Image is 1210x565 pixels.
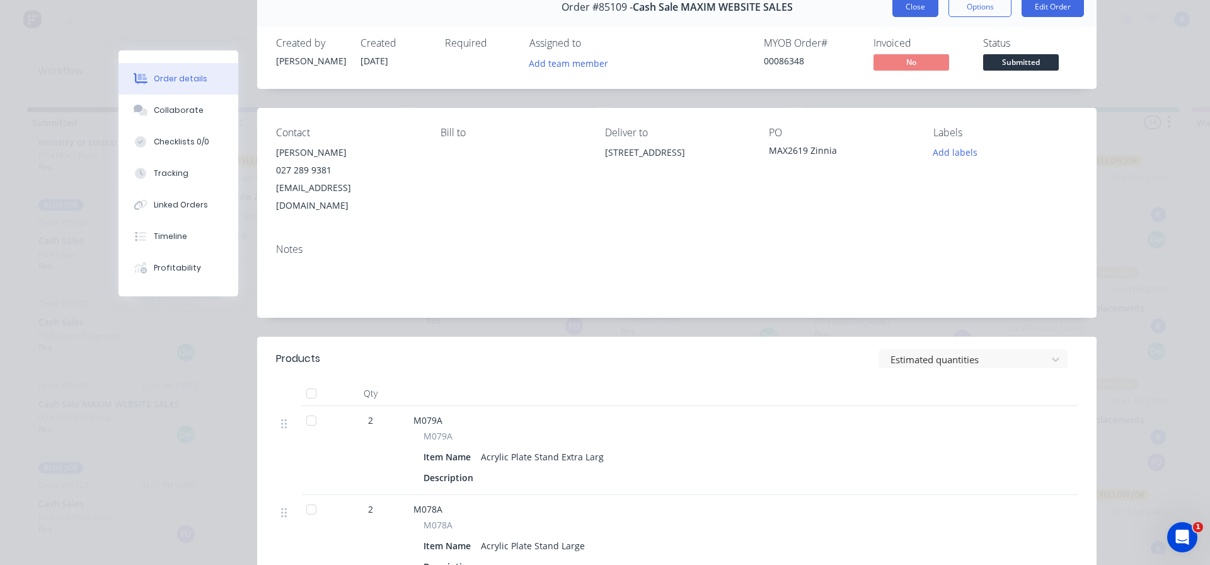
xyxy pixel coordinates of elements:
div: Description [423,469,478,487]
span: Order #85109 - [562,1,633,13]
span: M079A [423,429,452,443]
div: Deliver to [605,127,749,139]
div: [STREET_ADDRESS] [605,144,749,161]
div: Linked Orders [154,199,208,211]
button: Add team member [522,54,615,71]
div: Created by [276,37,345,49]
iframe: Intercom live chat [1167,522,1197,552]
button: Collaborate [118,95,238,126]
span: M078A [423,518,452,532]
div: 00086348 [764,54,858,67]
div: Assigned to [529,37,655,49]
button: Order details [118,63,238,95]
span: 1 [1193,522,1203,532]
div: Contact [276,127,420,139]
div: Notes [276,243,1078,255]
span: 2 [368,503,373,516]
div: [EMAIL_ADDRESS][DOMAIN_NAME] [276,179,420,214]
button: Submitted [983,54,1059,73]
div: Bill to [441,127,585,139]
span: 2 [368,414,373,427]
div: Order details [154,73,207,84]
div: Profitability [154,262,201,274]
div: Acrylic Plate Stand Large [476,537,590,555]
div: MYOB Order # [764,37,858,49]
button: Checklists 0/0 [118,126,238,158]
div: 027 289 9381 [276,161,420,179]
div: Checklists 0/0 [154,136,209,148]
div: Collaborate [154,105,204,116]
div: [PERSON_NAME] [276,54,345,67]
div: Status [983,37,1078,49]
span: Cash Sale MAXIM WEBSITE SALES [633,1,793,13]
div: [STREET_ADDRESS] [605,144,749,184]
div: Tracking [154,168,188,179]
div: Acrylic Plate Stand Extra Larg [476,448,609,466]
div: [PERSON_NAME]027 289 9381[EMAIL_ADDRESS][DOMAIN_NAME] [276,144,420,214]
div: Created [360,37,430,49]
div: Item Name [423,448,476,466]
div: Products [276,351,320,366]
button: Add team member [529,54,615,71]
span: Submitted [983,54,1059,70]
button: Profitability [118,252,238,284]
span: M078A [413,503,442,515]
span: M079A [413,414,442,426]
div: Item Name [423,537,476,555]
div: Invoiced [873,37,968,49]
div: Timeline [154,231,187,242]
div: Required [445,37,514,49]
button: Tracking [118,158,238,189]
div: [PERSON_NAME] [276,144,420,161]
button: Add labels [926,144,984,161]
div: Labels [933,127,1078,139]
div: MAX2619 Zinnia [769,144,913,161]
button: Timeline [118,221,238,252]
button: Linked Orders [118,189,238,221]
div: Qty [333,381,408,406]
span: No [873,54,949,70]
span: [DATE] [360,55,388,67]
div: PO [769,127,913,139]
